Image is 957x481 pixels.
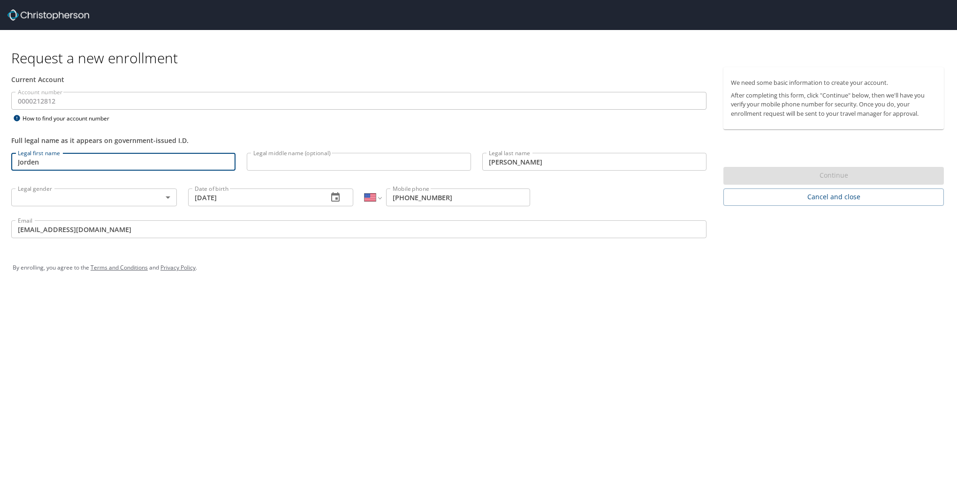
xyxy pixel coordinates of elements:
input: Enter phone number [386,188,530,206]
a: Terms and Conditions [91,263,148,271]
img: cbt logo [8,9,89,21]
div: Full legal name as it appears on government-issued I.D. [11,135,706,145]
div: By enrolling, you agree to the and . [13,256,944,279]
div: ​ [11,188,177,206]
div: How to find your account number [11,113,129,124]
div: Current Account [11,75,706,84]
p: After completing this form, click "Continue" below, then we'll have you verify your mobile phone ... [731,91,936,118]
input: MM/DD/YYYY [188,188,321,206]
a: Privacy Policy [160,263,196,271]
p: We need some basic information to create your account. [731,78,936,87]
h1: Request a new enrollment [11,49,951,67]
span: Cancel and close [731,191,936,203]
button: Cancel and close [723,188,944,206]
